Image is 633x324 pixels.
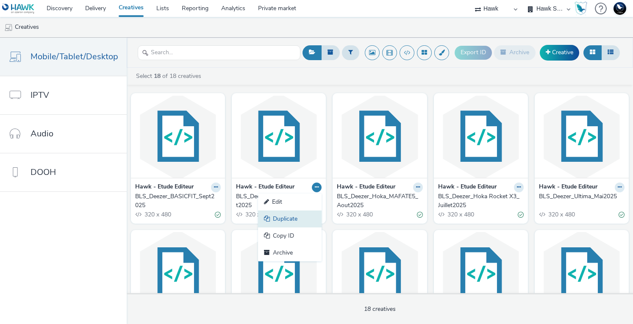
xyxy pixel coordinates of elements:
a: BLS_Deezer_Ultima_Mai2025 [539,192,625,201]
span: 320 x 480 [345,210,373,219]
span: Mobile/Tablet/Desktop [31,50,118,63]
a: Archive [258,244,322,261]
span: DOOH [31,166,56,178]
div: BLS_Deezer_Ultima_Mai2025 [539,192,621,201]
div: BLS_Deezer_Hoka Rocket X3_Juillet2025 [438,192,520,210]
a: Duplicate [258,210,322,227]
input: Search... [138,45,300,60]
a: BLS_Deezer_BASICFIT_Sept2025 [135,192,221,210]
div: Valid [215,210,221,219]
img: BLS_Deezer_BASICFIT_Sept2025 visual [133,95,223,178]
img: BLS_Deezer_Auchan_Mars2025 visual [133,232,223,315]
a: Edit [258,194,322,210]
a: Creative [540,45,579,60]
strong: Hawk - Etude Editeur [337,183,395,192]
div: BLS_Deezer_Hoka_Brand_Sept2025 [236,192,318,210]
img: BLS_Deezer_Hoka Rocket X3_Juillet2025 visual [436,95,526,178]
span: 18 creatives [364,305,396,313]
span: 320 x 480 [547,210,575,219]
span: 320 x 480 [144,210,171,219]
img: BLS_Deezer_Ultima_Mai2025 visual [537,95,627,178]
strong: Hawk - Etude Editeur [236,183,294,192]
span: 320 x 480 [244,210,272,219]
a: BLS_Deezer_Hoka_MAFATE5_Aout2025 [337,192,422,210]
a: Copy ID [258,227,322,244]
button: Archive [494,45,536,60]
strong: 18 [154,72,161,80]
img: Support Hawk [614,2,626,15]
img: BLS_Deezer_Hoka_MAFATE5_Aout2025 visual [335,95,425,178]
span: IPTV [31,89,49,101]
img: BLS_Deezer_Hoka_SemiParis_Mars2025 visual [234,232,324,315]
span: 320 x 480 [447,210,474,219]
strong: Hawk - Etude Editeur [135,183,194,192]
a: Select of 18 creatives [135,72,205,80]
img: Hawk Academy [575,2,587,15]
div: Valid [619,210,625,219]
a: Hawk Academy [575,2,591,15]
button: Grid [583,45,602,60]
strong: Hawk - Etude Editeur [539,183,597,192]
img: BLS_Deezer_Tinder_Janvier2025 visual [537,232,627,315]
div: Valid [518,210,524,219]
div: Valid [417,210,423,219]
span: Audio [31,127,53,140]
div: BLS_Deezer_Hoka_MAFATE5_Aout2025 [337,192,419,210]
div: BLS_Deezer_BASICFIT_Sept2025 [135,192,217,210]
strong: Hawk - Etude Editeur [438,183,497,192]
img: BLS_Deezer_Hoka_Brand_Sept2025 visual [234,95,324,178]
button: Table [601,45,620,60]
img: BLS_Deezer_Hoka_Fev2025 visual [335,232,425,315]
a: BLS_Deezer_Hoka Rocket X3_Juillet2025 [438,192,524,210]
img: BLS_Deezer_BasicFit_Janvier2025 visual [436,232,526,315]
img: undefined Logo [2,3,35,14]
img: mobile [4,23,13,32]
a: BLS_Deezer_Hoka_Brand_Sept2025 [236,192,322,210]
button: Export ID [455,46,492,59]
